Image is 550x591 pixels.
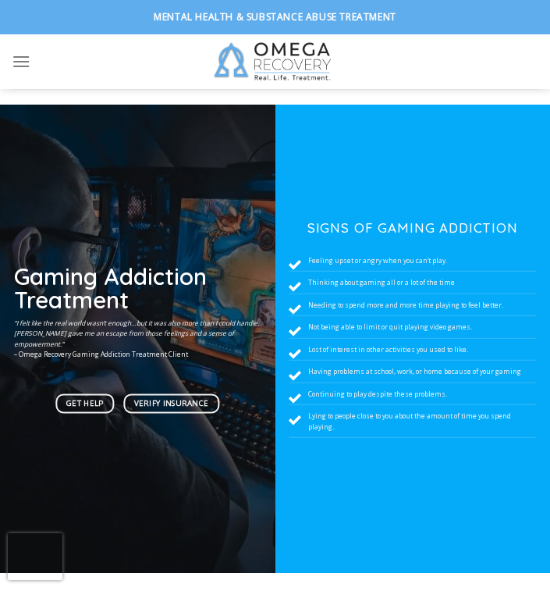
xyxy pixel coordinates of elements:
[14,319,259,348] em: “I felt like the real world wasn’t enough…but it was also more than I could handle. [PERSON_NAME]...
[154,10,396,23] strong: Mental Health & Substance Abuse Treatment
[66,397,103,410] span: Get Help
[289,383,536,406] li: Continuing to play despite these problems.
[12,42,30,80] a: Menu
[289,250,536,272] li: Feeling upset or angry when you can’t play.
[14,265,261,311] h1: Gaming Addiction Treatment
[289,361,536,383] li: Having problems at school, work, or home because of your gaming
[207,34,343,89] img: Omega Recovery
[123,393,219,413] a: Verify Insurance
[289,405,536,438] li: Lying to people close to you about the amount of time you spend playing.
[289,316,536,339] li: Not being able to limit or quit playing video games.
[289,272,536,294] li: Thinking about gaming all or a lot of the time
[14,318,261,360] p: – Omega Recovery Gaming Addiction Treatment Client
[8,533,62,580] iframe: reCAPTCHA
[289,222,536,235] h3: Signs of Gaming Addiction
[56,393,115,413] a: Get Help
[289,294,536,317] li: Needing to spend more and more time playing to feel better.
[289,339,536,361] li: Lost of interest in other activities you used to like.
[134,397,209,410] span: Verify Insurance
